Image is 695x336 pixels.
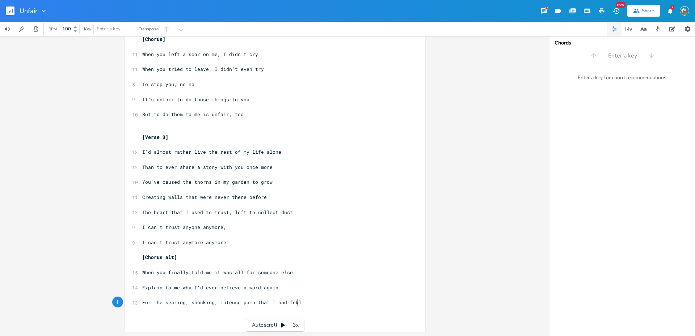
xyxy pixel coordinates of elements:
span: Enter a key [97,26,121,32]
span: I'd almost rather live the rest of my life alone [142,149,281,155]
span: I can't trust anyone anymore, [142,224,226,230]
span: For the searing, shocking, intense pain that I had fekl [142,299,302,306]
span: When you left a scar on me, I didn't cry [142,51,258,58]
span: It's unfair to do those things to you [142,96,249,103]
span: When you tried to leave, I didn't even try [142,66,264,72]
div: Share [642,8,654,14]
span: Than to ever share a story with you once more [142,164,273,170]
span: [Verse 3] [142,134,168,140]
div: BPM [49,27,57,31]
span: [Chorus alt] [142,254,177,260]
span: But to do them to me is unfair, too [142,111,244,118]
span: When you finally told me it was all for someone else [142,269,293,276]
span: Creating walls that were never there before [142,194,267,200]
div: New [616,2,625,8]
div: Key [84,27,91,31]
div: Chords [555,41,691,46]
span: The heart that I used to trust, left to collect dust [142,209,293,216]
span: Explain to me why I'd ever believe a word again [142,284,278,291]
div: Autoscroll [246,319,304,332]
span: To stop you, no no [142,81,194,88]
div: Enter a key for chord recommendations. [550,70,695,85]
div: Transpose [139,27,159,31]
span: Enter a key [608,52,637,60]
span: [Chorus] [142,36,165,42]
button: New [609,4,623,17]
div: 2 [670,5,674,9]
span: Unfair [20,8,37,14]
button: 2 [663,4,677,17]
span: You've caused the thorns in my garden to grow [142,179,273,185]
span: I can't trust anymore anymore [142,239,226,246]
button: Share [627,5,660,17]
img: Jo Rowe [680,6,689,16]
div: 3x [289,319,302,332]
